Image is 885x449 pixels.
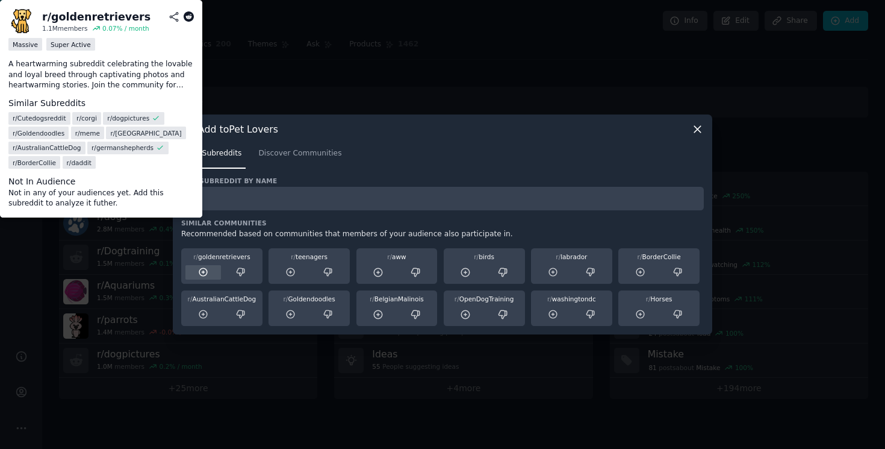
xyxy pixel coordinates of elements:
[67,159,92,167] span: r/ daddit
[13,159,56,167] span: r/ BorderCollie
[254,144,346,169] a: Discover Communities
[273,295,346,303] div: Goldendoodles
[361,295,433,303] div: BelgianMalinois
[638,253,642,260] span: r/
[76,114,97,122] span: r/ corgi
[8,188,194,209] dd: Not in any of your audiences yet. Add this subreddit to analyze it futher.
[623,253,695,261] div: BorderCollie
[535,295,608,303] div: washingtondc
[387,253,392,260] span: r/
[291,253,296,260] span: r/
[8,59,194,91] p: A heartwarming subreddit celebrating the lovable and loyal breed through captivating photos and h...
[185,253,258,261] div: goldenretrievers
[455,295,459,303] span: r/
[623,295,695,303] div: Horses
[42,24,88,33] div: 1.1M members
[110,129,181,137] span: r/ [GEOGRAPHIC_DATA]
[188,295,193,303] span: r/
[193,253,198,260] span: r/
[8,97,194,110] dt: Similar Subreddits
[92,143,154,152] span: r/ germanshepherds
[181,144,246,169] a: Add Subreddits
[448,253,521,261] div: birds
[535,253,608,261] div: labrador
[181,229,704,240] div: Recommended based on communities that members of your audience also participate in.
[370,295,374,303] span: r/
[361,253,433,261] div: aww
[474,253,479,260] span: r/
[448,295,521,303] div: OpenDogTraining
[181,187,704,210] input: Enter subreddit name and press enter
[8,38,42,51] div: Massive
[273,253,346,261] div: teenagers
[284,295,288,303] span: r/
[181,177,704,185] h3: Add subreddit by name
[547,295,552,303] span: r/
[42,10,151,25] div: r/ goldenretrievers
[13,143,81,152] span: r/ AustralianCattleDog
[8,175,194,188] dt: Not In Audience
[8,8,34,34] img: goldenretrievers
[181,219,704,227] h3: Similar Communities
[46,38,95,51] div: Super Active
[13,114,66,122] span: r/ Cutedogsreddit
[107,114,149,122] span: r/ dogpictures
[75,129,100,137] span: r/ meme
[102,24,149,33] div: 0.07 % / month
[13,129,64,137] span: r/ Goldendoodles
[185,295,258,303] div: AustralianCattleDog
[185,148,241,159] span: Add Subreddits
[258,148,341,159] span: Discover Communities
[198,123,278,136] h3: Add to Pet Lovers
[646,295,651,303] span: r/
[556,253,560,260] span: r/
